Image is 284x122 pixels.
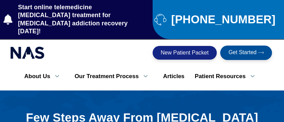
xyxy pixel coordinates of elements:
[69,69,158,84] a: Our Treatment Process
[169,16,275,23] span: [PHONE_NUMBER]
[153,46,217,60] a: New Patient Packet
[161,50,209,56] span: New Patient Packet
[10,45,45,61] img: national addiction specialists online suboxone clinic - logo
[190,69,265,84] a: Patient Resources
[228,50,257,56] span: Get Started
[16,3,144,36] span: Start online telemedicine [MEDICAL_DATA] treatment for [MEDICAL_DATA] addiction recovery [DATE]!
[158,69,189,84] a: Articles
[19,69,70,84] a: About Us
[220,46,272,60] a: Get Started
[154,13,281,25] a: [PHONE_NUMBER]
[3,3,144,36] a: Start online telemedicine [MEDICAL_DATA] treatment for [MEDICAL_DATA] addiction recovery [DATE]!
